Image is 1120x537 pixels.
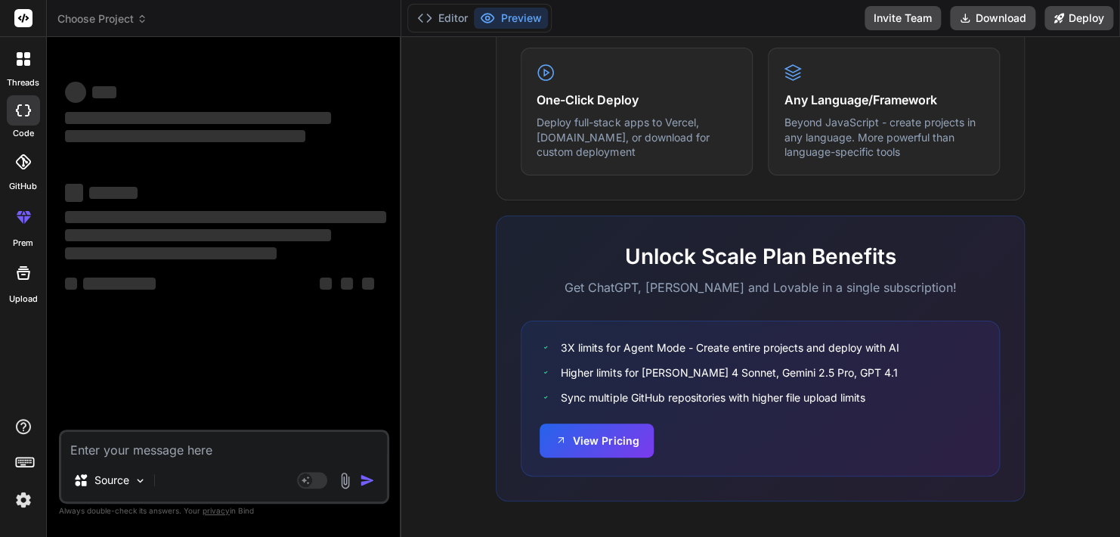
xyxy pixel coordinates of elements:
[13,237,33,250] label: prem
[65,184,83,202] span: ‌
[784,91,984,109] h4: Any Language/Framework
[1044,6,1113,30] button: Deploy
[65,211,386,223] span: ‌
[65,278,77,290] span: ‌
[89,187,138,199] span: ‌
[521,241,1000,272] h2: Unlock Scale Plan Benefits
[320,278,332,290] span: ‌
[65,112,331,124] span: ‌
[65,229,331,241] span: ‌
[9,180,37,193] label: GitHub
[474,8,548,29] button: Preview
[865,6,941,30] button: Invite Team
[537,91,737,109] h4: One-Click Deploy
[411,8,474,29] button: Editor
[65,247,277,259] span: ‌
[561,365,897,380] span: Higher limits for [PERSON_NAME] 4 Sonnet, Gemini 2.5 Pro, GPT 4.1
[521,278,1000,296] p: Get ChatGPT, [PERSON_NAME] and Lovable in a single subscription!
[65,130,305,142] span: ‌
[540,424,654,458] button: View Pricing
[561,390,865,405] span: Sync multiple GitHub repositories with higher file upload limits
[784,115,984,160] p: Beyond JavaScript - create projects in any language. More powerful than language-specific tools
[59,504,389,518] p: Always double-check its answers. Your in Bind
[561,340,899,355] span: 3X limits for Agent Mode - Create entire projects and deploy with AI
[9,293,38,306] label: Upload
[134,474,147,487] img: Pick Models
[950,6,1035,30] button: Download
[537,115,737,160] p: Deploy full-stack apps to Vercel, [DOMAIN_NAME], or download for custom deployment
[92,86,116,98] span: ‌
[360,473,375,488] img: icon
[65,82,86,103] span: ‌
[362,278,374,290] span: ‌
[203,506,230,515] span: privacy
[11,487,36,513] img: settings
[13,127,34,140] label: code
[83,278,156,290] span: ‌
[341,278,353,290] span: ‌
[7,76,39,89] label: threads
[57,11,147,26] span: Choose Project
[94,473,129,488] p: Source
[336,472,354,489] img: attachment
